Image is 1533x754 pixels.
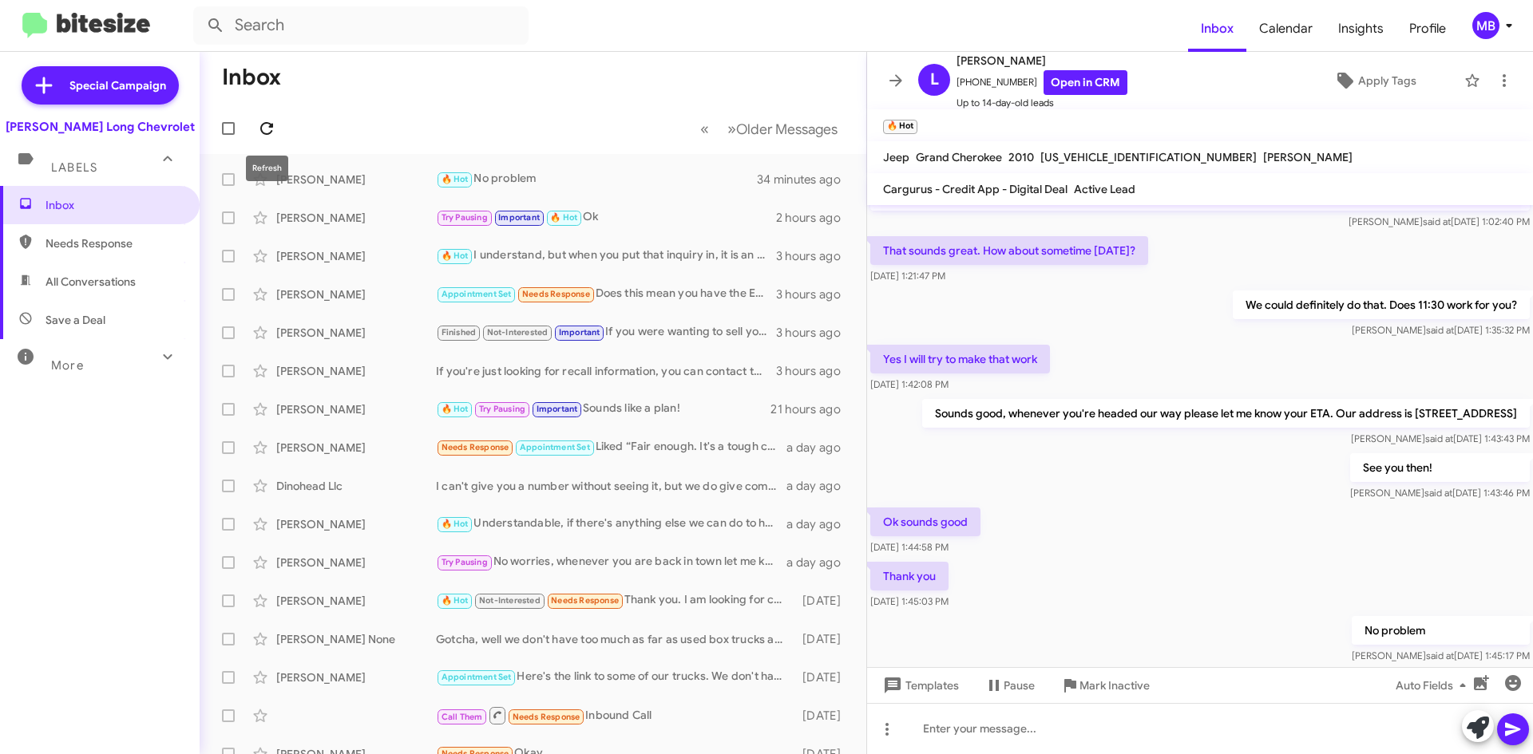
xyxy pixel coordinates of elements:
[870,541,949,553] span: [DATE] 1:44:58 PM
[776,248,854,264] div: 3 hours ago
[870,345,1050,373] p: Yes I will try to make that work
[436,285,776,303] div: Does this mean you have the Equinox Ev that I was looking for with all of the tax credits???
[794,631,854,647] div: [DATE]
[487,327,549,338] span: Not-Interested
[1424,487,1452,499] span: said at
[520,442,590,452] span: Appointment Set
[930,67,939,93] span: L
[883,182,1068,196] span: Cargurus - Credit App - Digital Deal
[69,77,166,93] span: Special Campaign
[770,401,854,417] div: 21 hours ago
[276,363,436,379] div: [PERSON_NAME]
[786,478,854,494] div: a day ago
[276,669,436,685] div: [PERSON_NAME]
[883,150,909,164] span: Jeep
[700,119,709,139] span: «
[436,400,770,418] div: Sounds like a plan!
[51,358,84,373] span: More
[776,286,854,302] div: 3 hours ago
[880,671,959,700] span: Templates
[551,595,619,606] span: Needs Response
[916,150,1002,164] span: Grand Cherokee
[691,113,719,145] button: Previous
[1350,487,1530,499] span: [PERSON_NAME] [DATE] 1:43:46 PM
[1459,12,1515,39] button: MB
[193,6,529,45] input: Search
[442,251,469,261] span: 🔥 Hot
[776,325,854,341] div: 3 hours ago
[436,247,776,265] div: I understand, but when you put that inquiry in, it is an automated system giving you an estimated...
[1048,671,1163,700] button: Mark Inactive
[870,562,949,590] p: Thank you
[870,270,945,282] span: [DATE] 1:21:47 PM
[1383,671,1485,700] button: Auto Fields
[1293,66,1456,95] button: Apply Tags
[691,113,847,145] nav: Page navigation example
[442,404,469,414] span: 🔥 Hot
[1349,215,1530,227] span: [PERSON_NAME] [DATE] 1:02:40 PM
[436,478,786,494] div: I can't give you a number without seeing it, but we do give competitive offers. It would definite...
[1325,6,1396,52] a: Insights
[479,595,541,606] span: Not-Interested
[442,519,469,529] span: 🔥 Hot
[727,119,736,139] span: »
[1396,6,1459,52] a: Profile
[867,671,972,700] button: Templates
[442,289,512,299] span: Appointment Set
[436,438,786,456] div: Liked “Fair enough. It's a tough choice and it all depends on what you're looking for.”
[957,70,1127,95] span: [PHONE_NUMBER]
[883,120,917,134] small: 🔥 Hot
[1350,453,1530,482] p: See you then!
[1263,150,1353,164] span: [PERSON_NAME]
[1472,12,1499,39] div: MB
[442,442,509,452] span: Needs Response
[436,208,776,227] div: Ok
[436,553,786,571] div: No worries, whenever you are back in town let me know so I can give you an offer. Happy Hunting!
[46,197,181,213] span: Inbox
[442,212,488,223] span: Try Pausing
[1426,324,1454,336] span: said at
[1351,432,1530,444] span: [PERSON_NAME] [DATE] 1:43:43 PM
[51,160,97,175] span: Labels
[736,120,838,138] span: Older Messages
[786,516,854,532] div: a day ago
[1396,671,1472,700] span: Auto Fields
[1040,150,1257,164] span: [US_VEHICLE_IDENTIFICATION_NUMBER]
[276,555,436,570] div: [PERSON_NAME]
[1423,215,1451,227] span: said at
[6,119,195,135] div: [PERSON_NAME] Long Chevrolet
[276,516,436,532] div: [PERSON_NAME]
[276,172,436,188] div: [PERSON_NAME]
[246,156,288,181] div: Refresh
[442,672,512,682] span: Appointment Set
[276,631,436,647] div: [PERSON_NAME] None
[718,113,847,145] button: Next
[276,593,436,609] div: [PERSON_NAME]
[276,248,436,264] div: [PERSON_NAME]
[922,399,1530,428] p: Sounds good, whenever you're headed our way please let me know your ETA. Our address is [STREET_A...
[972,671,1048,700] button: Pause
[1044,70,1127,95] a: Open in CRM
[436,631,794,647] div: Gotcha, well we don't have too much as far as used box trucks and vans go but we may have a few o...
[559,327,600,338] span: Important
[1188,6,1246,52] a: Inbox
[776,363,854,379] div: 3 hours ago
[1358,66,1416,95] span: Apply Tags
[957,51,1127,70] span: [PERSON_NAME]
[442,174,469,184] span: 🔥 Hot
[498,212,540,223] span: Important
[46,235,181,251] span: Needs Response
[442,595,469,606] span: 🔥 Hot
[1079,671,1150,700] span: Mark Inactive
[1246,6,1325,52] a: Calendar
[22,66,179,105] a: Special Campaign
[436,668,794,686] div: Here's the link to some of our trucks. We don't have any new corvettes currently because our Z06 ...
[537,404,578,414] span: Important
[436,363,776,379] div: If you're just looking for recall information, you can contact the manufacturer or go online to c...
[794,669,854,685] div: [DATE]
[1233,290,1530,319] p: We could definitely do that. Does 11:30 work for you?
